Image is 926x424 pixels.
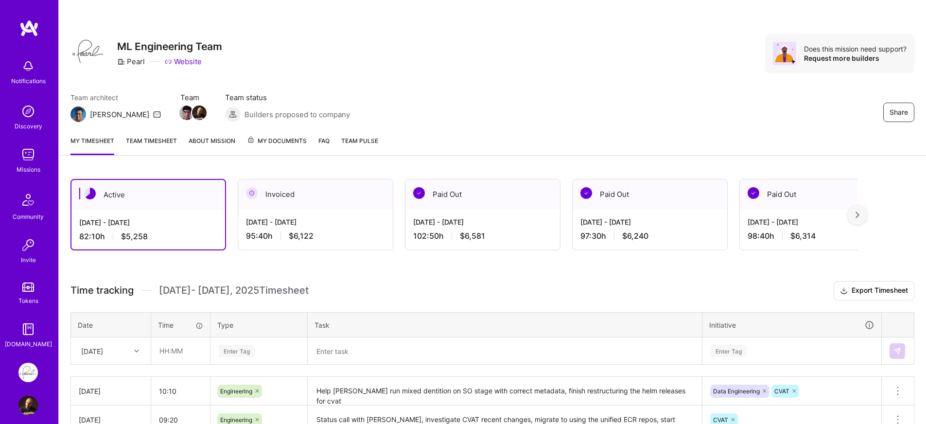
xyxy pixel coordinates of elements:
img: discovery [18,102,38,121]
div: [DATE] - [DATE] [748,217,887,227]
a: Team timesheet [126,136,177,155]
img: tokens [22,283,34,292]
a: My Documents [247,136,307,155]
div: [DATE] [81,346,103,356]
button: Share [883,103,914,122]
div: [DOMAIN_NAME] [5,339,52,349]
div: 98:40 h [748,231,887,241]
span: Engineering [220,416,252,424]
a: About Mission [189,136,235,155]
a: User Avatar [16,396,40,415]
div: Pearl [117,56,145,67]
span: $6,122 [289,231,314,241]
span: [DATE] - [DATE] , 2025 Timesheet [159,284,309,297]
div: 95:40 h [246,231,385,241]
span: Team Pulse [341,137,378,144]
span: Engineering [220,388,252,395]
div: [DATE] - [DATE] [413,217,552,227]
th: Date [71,312,151,337]
div: Does this mission need support? [804,44,907,53]
span: Team [180,92,206,103]
span: $6,581 [460,231,485,241]
button: Export Timesheet [834,281,914,300]
i: icon Mail [153,110,161,118]
div: [PERSON_NAME] [90,109,149,120]
div: Discovery [15,121,42,131]
img: Paid Out [748,187,759,199]
img: Active [84,188,96,199]
div: Notifications [11,76,46,86]
h3: ML Engineering Team [117,40,222,53]
i: icon Chevron [134,349,139,353]
img: Team Member Avatar [179,106,194,120]
span: Team status [225,92,350,103]
div: Paid Out [405,179,560,209]
i: icon CompanyGray [117,58,125,66]
div: Enter Tag [219,343,255,358]
span: Share [890,107,908,117]
th: Type [210,312,308,337]
img: Team Architect [70,106,86,122]
a: Website [164,56,202,67]
span: Team architect [70,92,161,103]
img: logo [19,19,39,37]
div: Missions [17,164,40,175]
div: Paid Out [740,179,894,209]
div: 97:30 h [580,231,719,241]
span: $5,258 [121,231,148,242]
img: bell [18,56,38,76]
img: Paid Out [413,187,425,199]
a: Team Member Avatar [180,105,193,121]
span: CVAT [713,416,728,424]
div: Active [71,180,225,210]
input: HH:MM [152,338,210,364]
span: CVAT [774,388,789,395]
div: Community [13,212,44,222]
img: Community [17,188,40,212]
img: Pearl: ML Engineering Team [18,363,38,382]
textarea: Help [PERSON_NAME] run mixed dentition on SO stage with correct metadata, finish restructuring th... [309,378,701,405]
i: icon Download [840,286,848,296]
div: Time [158,320,203,330]
img: right [856,212,859,218]
img: Team Member Avatar [192,106,207,120]
a: Pearl: ML Engineering Team [16,363,40,382]
div: Invite [21,255,36,265]
div: Paid Out [573,179,727,209]
a: My timesheet [70,136,114,155]
span: Time tracking [70,284,134,297]
span: Data Engineering [713,388,760,395]
div: [DATE] [79,386,143,396]
div: Request more builders [804,53,907,63]
a: Team Pulse [341,136,378,155]
span: Builders proposed to company [245,109,350,120]
div: [DATE] - [DATE] [79,217,217,228]
a: Team Member Avatar [193,105,206,121]
img: guide book [18,319,38,339]
img: Submit [893,347,901,355]
div: Tokens [18,296,38,306]
input: HH:MM [151,378,210,404]
a: FAQ [318,136,330,155]
img: Paid Out [580,187,592,199]
div: Enter Tag [711,343,747,358]
div: 102:50 h [413,231,552,241]
span: $6,240 [622,231,648,241]
img: teamwork [18,145,38,164]
span: $6,314 [790,231,816,241]
div: Invoiced [238,179,393,209]
div: [DATE] - [DATE] [580,217,719,227]
img: Company Logo [70,34,105,69]
th: Task [308,312,702,337]
img: User Avatar [18,396,38,415]
img: Invoiced [246,187,258,199]
img: Builders proposed to company [225,106,241,122]
div: [DATE] - [DATE] [246,217,385,227]
div: Initiative [709,319,874,331]
img: Avatar [773,42,796,65]
div: 82:10 h [79,231,217,242]
img: Invite [18,235,38,255]
span: My Documents [247,136,307,146]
